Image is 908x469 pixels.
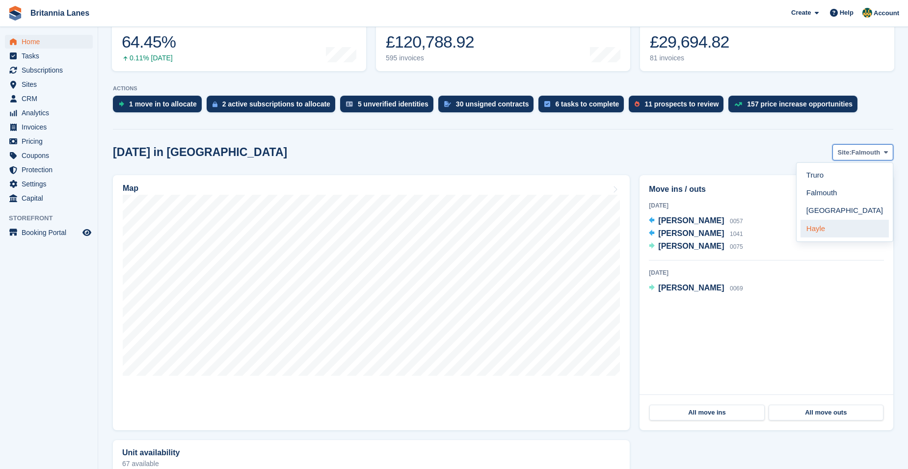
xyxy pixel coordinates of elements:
span: Analytics [22,106,80,120]
div: 81 invoices [650,54,729,62]
span: Storefront [9,213,98,223]
a: menu [5,163,93,177]
a: Truro [801,167,889,184]
a: [PERSON_NAME] 0075 [649,240,743,253]
img: verify_identity-adf6edd0f0f0b5bbfe63781bf79b02c33cf7c696d77639b501bdc392416b5a36.svg [346,101,353,107]
h2: Map [123,184,138,193]
a: menu [5,134,93,148]
a: 2 active subscriptions to allocate [207,96,340,117]
img: Sarah Lane [862,8,872,18]
img: price_increase_opportunities-93ffe204e8149a01c8c9dc8f82e8f89637d9d84a8eef4429ea346261dce0b2c0.svg [734,102,742,106]
span: Settings [22,177,80,191]
img: move_ins_to_allocate_icon-fdf77a2bb77ea45bf5b3d319d69a93e2d87916cf1d5bf7949dd705db3b84f3ca.svg [119,101,124,107]
span: Falmouth [852,148,881,157]
a: Awaiting payment £29,694.82 81 invoices [640,9,894,71]
div: £29,694.82 [650,32,729,52]
span: Capital [22,191,80,205]
div: [DATE] [649,201,884,210]
a: [PERSON_NAME] 0057 [649,215,743,228]
h2: Unit availability [122,448,180,457]
a: Britannia Lanes [27,5,93,21]
div: 2 active subscriptions to allocate [222,100,330,108]
a: Preview store [81,227,93,238]
a: menu [5,49,93,63]
div: 30 unsigned contracts [456,100,529,108]
div: 5 unverified identities [358,100,428,108]
a: [PERSON_NAME] 1041 [649,228,743,240]
div: [DATE] [649,268,884,277]
button: Site: Falmouth [832,144,893,160]
span: 0069 [730,285,743,292]
a: 6 tasks to complete [538,96,629,117]
h2: Move ins / outs [649,183,884,195]
p: ACTIONS [113,85,893,92]
a: All move ins [649,405,764,420]
div: 6 tasks to complete [555,100,619,108]
a: 11 prospects to review [629,96,728,117]
a: menu [5,120,93,134]
a: menu [5,78,93,91]
img: active_subscription_to_allocate_icon-d502201f5373d7db506a760aba3b589e785aa758c864c3986d89f69b8ff3... [213,101,217,107]
a: menu [5,63,93,77]
span: Create [791,8,811,18]
a: Map [113,175,630,430]
span: Account [874,8,899,18]
div: 64.45% [122,32,176,52]
p: 67 available [122,460,620,467]
span: Protection [22,163,80,177]
div: 1 move in to allocate [129,100,197,108]
span: CRM [22,92,80,105]
a: menu [5,226,93,239]
a: menu [5,106,93,120]
a: Month-to-date sales £120,788.92 595 invoices [376,9,630,71]
span: [PERSON_NAME] [658,242,724,250]
div: 11 prospects to review [644,100,719,108]
a: Falmouth [801,184,889,202]
span: Invoices [22,120,80,134]
img: prospect-51fa495bee0391a8d652442698ab0144808aea92771e9ea1ae160a38d050c398.svg [635,101,640,107]
div: 0.11% [DATE] [122,54,176,62]
a: menu [5,191,93,205]
a: Hayle [801,220,889,237]
a: menu [5,35,93,49]
img: task-75834270c22a3079a89374b754ae025e5fb1db73e45f91037f5363f120a921f8.svg [544,101,550,107]
span: Sites [22,78,80,91]
div: £120,788.92 [386,32,474,52]
span: 1041 [730,231,743,237]
a: menu [5,149,93,162]
span: Coupons [22,149,80,162]
span: Subscriptions [22,63,80,77]
div: 595 invoices [386,54,474,62]
a: 1 move in to allocate [113,96,207,117]
span: Pricing [22,134,80,148]
a: 5 unverified identities [340,96,438,117]
span: [PERSON_NAME] [658,284,724,292]
h2: [DATE] in [GEOGRAPHIC_DATA] [113,146,287,159]
span: 0057 [730,218,743,225]
a: Occupancy 64.45% 0.11% [DATE] [112,9,366,71]
span: Tasks [22,49,80,63]
span: Booking Portal [22,226,80,239]
a: menu [5,177,93,191]
a: 157 price increase opportunities [728,96,862,117]
span: Site: [838,148,852,157]
span: Help [840,8,854,18]
a: All move outs [769,405,883,420]
a: [PERSON_NAME] 0069 [649,282,743,295]
a: menu [5,92,93,105]
a: 30 unsigned contracts [438,96,539,117]
a: [GEOGRAPHIC_DATA] [801,202,889,220]
img: stora-icon-8386f47178a22dfd0bd8f6a31ec36ba5ce8667c1dd55bd0f319d3a0aa187defe.svg [8,6,23,21]
div: 157 price increase opportunities [747,100,853,108]
img: contract_signature_icon-13c848040528278c33f63329250d36e43548de30e8caae1d1a13099fd9432cc5.svg [444,101,451,107]
span: Home [22,35,80,49]
span: 0075 [730,243,743,250]
span: [PERSON_NAME] [658,229,724,237]
span: [PERSON_NAME] [658,216,724,225]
